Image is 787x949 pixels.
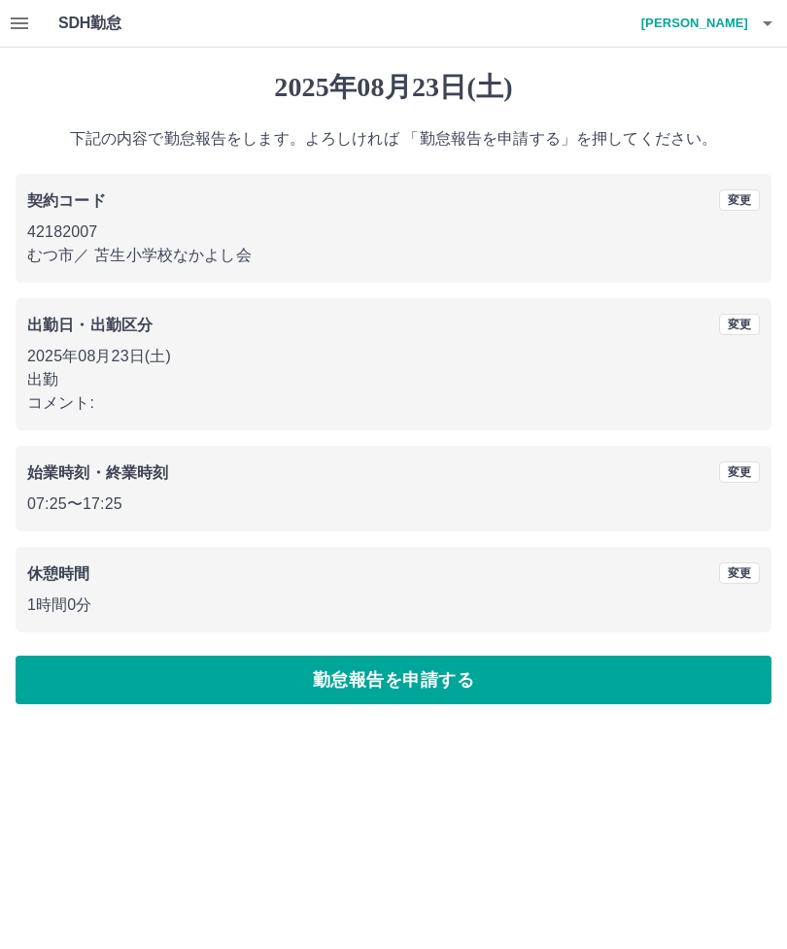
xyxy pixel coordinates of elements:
p: 07:25 〜 17:25 [27,492,760,516]
p: 42182007 [27,220,760,244]
p: 出勤 [27,368,760,391]
b: 休憩時間 [27,565,90,582]
button: 変更 [719,562,760,584]
p: むつ市 ／ 苫生小学校なかよし会 [27,244,760,267]
p: 下記の内容で勤怠報告をします。よろしければ 「勤怠報告を申請する」を押してください。 [16,127,771,151]
button: 変更 [719,314,760,335]
button: 勤怠報告を申請する [16,656,771,704]
b: 出勤日・出勤区分 [27,317,153,333]
p: コメント: [27,391,760,415]
button: 変更 [719,461,760,483]
p: 1時間0分 [27,593,760,617]
button: 変更 [719,189,760,211]
p: 2025年08月23日(土) [27,345,760,368]
b: 始業時刻・終業時刻 [27,464,168,481]
h1: 2025年08月23日(土) [16,71,771,104]
b: 契約コード [27,192,106,209]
